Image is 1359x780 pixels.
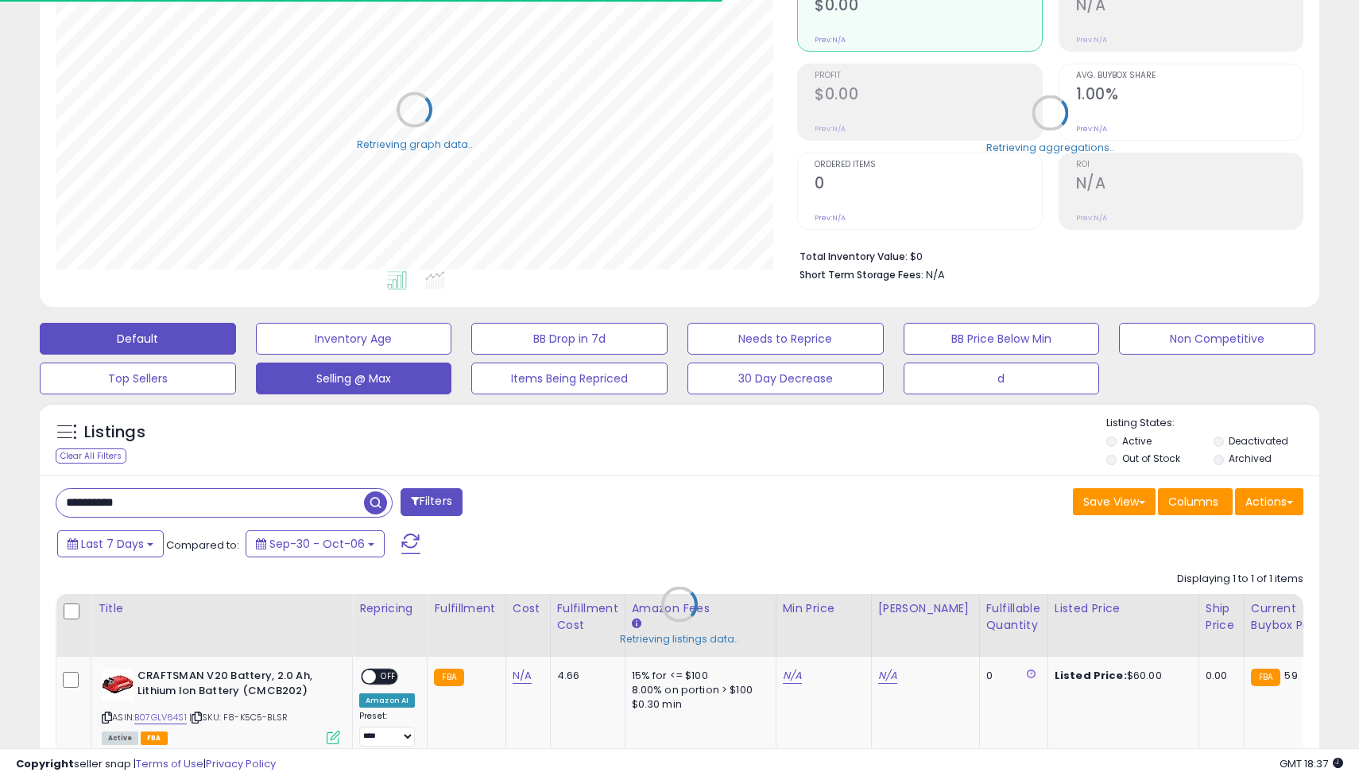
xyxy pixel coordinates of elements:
strong: Copyright [16,756,74,771]
div: seller snap | | [16,757,276,772]
button: Selling @ Max [256,363,452,394]
button: 30 Day Decrease [687,363,884,394]
div: Retrieving graph data.. [357,137,473,151]
button: d [904,363,1100,394]
div: Retrieving aggregations.. [986,140,1114,154]
button: Inventory Age [256,323,452,355]
div: Retrieving listings data.. [620,632,739,646]
button: Items Being Repriced [471,363,668,394]
button: Top Sellers [40,363,236,394]
button: BB Drop in 7d [471,323,668,355]
button: Default [40,323,236,355]
button: Needs to Reprice [687,323,884,355]
button: Non Competitive [1119,323,1315,355]
button: BB Price Below Min [904,323,1100,355]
